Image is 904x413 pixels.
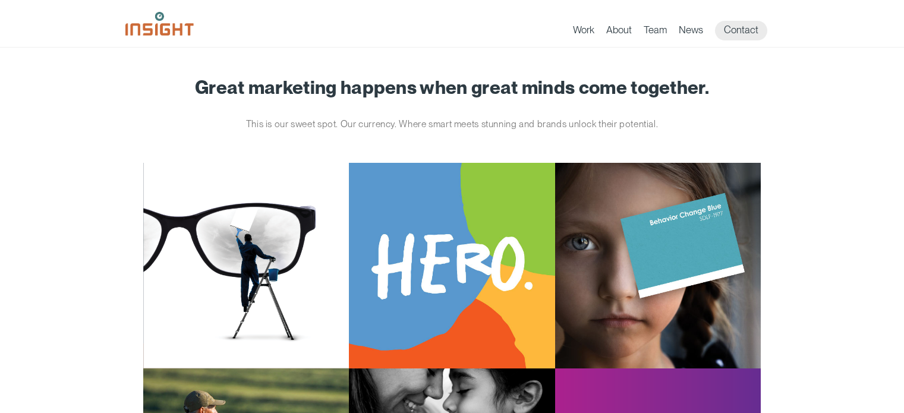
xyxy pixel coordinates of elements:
[679,24,703,40] a: News
[573,24,594,40] a: Work
[606,24,632,40] a: About
[349,163,555,369] img: South Dakota Department of Social Services – Childcare Promotion
[555,163,761,369] img: South Dakota Department of Health – Childhood Lead Poisoning Prevention
[125,12,194,36] img: Insight Marketing Design
[715,21,767,40] a: Contact
[573,21,779,40] nav: primary navigation menu
[644,24,667,40] a: Team
[143,77,761,97] h1: Great marketing happens when great minds come together.
[143,163,349,369] img: Ophthalmology Limited
[229,115,675,133] p: This is our sweet spot. Our currency. Where smart meets stunning and brands unlock their potential.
